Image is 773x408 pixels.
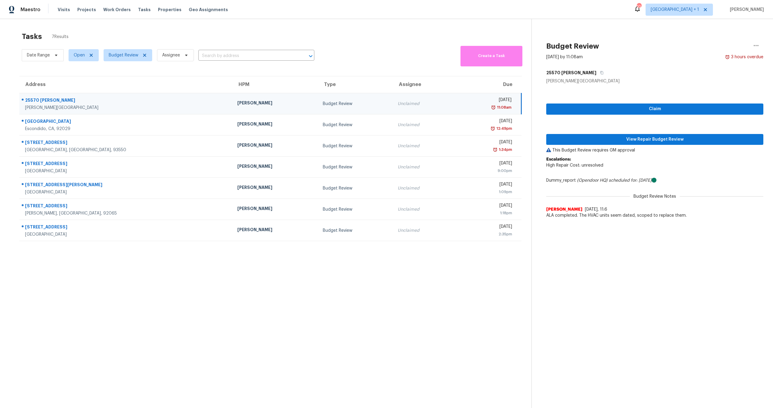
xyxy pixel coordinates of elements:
[546,70,596,76] h5: 25570 [PERSON_NAME]
[585,207,607,212] span: [DATE], 11:6
[493,147,498,153] img: Overdue Alarm Icon
[318,76,393,93] th: Type
[393,76,453,93] th: Assignee
[323,164,388,170] div: Budget Review
[158,7,181,13] span: Properties
[630,193,680,199] span: Budget Review Notes
[19,76,233,93] th: Address
[457,118,512,126] div: [DATE]
[546,163,603,167] span: High Repair Cost: unresolved
[198,51,297,61] input: Search by address
[498,147,512,153] div: 1:34pm
[109,52,138,58] span: Budget Review
[237,100,313,107] div: [PERSON_NAME]
[25,224,228,231] div: [STREET_ADDRESS]
[22,33,42,40] h2: Tasks
[25,210,228,216] div: [PERSON_NAME], [GEOGRAPHIC_DATA], 92065
[237,142,313,150] div: [PERSON_NAME]
[457,160,512,168] div: [DATE]
[551,105,759,113] span: Claim
[551,136,759,143] span: View Repair Budget Review
[546,147,763,153] p: This Budget Review requires GM approval
[323,228,388,234] div: Budget Review
[651,7,699,13] span: [GEOGRAPHIC_DATA] + 1
[27,52,50,58] span: Date Range
[460,46,522,66] button: Create a Task
[457,181,512,189] div: [DATE]
[237,163,313,171] div: [PERSON_NAME]
[730,54,763,60] div: 3 hours overdue
[25,147,228,153] div: [GEOGRAPHIC_DATA], [GEOGRAPHIC_DATA], 93550
[490,126,495,132] img: Overdue Alarm Icon
[495,126,512,132] div: 12:49pm
[323,143,388,149] div: Budget Review
[546,206,582,212] span: [PERSON_NAME]
[25,139,228,147] div: [STREET_ADDRESS]
[398,122,448,128] div: Unclaimed
[457,168,512,174] div: 9:00pm
[306,52,315,60] button: Open
[453,76,521,93] th: Due
[398,101,448,107] div: Unclaimed
[457,202,512,210] div: [DATE]
[189,7,228,13] span: Geo Assignments
[457,210,512,216] div: 1:18pm
[323,122,388,128] div: Budget Review
[457,189,512,195] div: 1:09pm
[74,52,85,58] span: Open
[237,206,313,213] div: [PERSON_NAME]
[25,168,228,174] div: [GEOGRAPHIC_DATA]
[546,104,763,115] button: Claim
[457,139,512,147] div: [DATE]
[546,78,763,84] div: [PERSON_NAME][GEOGRAPHIC_DATA]
[25,126,228,132] div: Escondido, CA, 92029
[25,161,228,168] div: [STREET_ADDRESS]
[323,101,388,107] div: Budget Review
[457,231,512,237] div: 2:35pm
[323,206,388,212] div: Budget Review
[596,67,605,78] button: Copy Address
[25,189,228,195] div: [GEOGRAPHIC_DATA]
[237,227,313,234] div: [PERSON_NAME]
[577,178,608,183] i: (Opendoor HQ)
[398,164,448,170] div: Unclaimed
[103,7,131,13] span: Work Orders
[398,228,448,234] div: Unclaimed
[237,184,313,192] div: [PERSON_NAME]
[323,185,388,191] div: Budget Review
[546,157,571,161] b: Escalations:
[637,4,641,10] div: 10
[25,118,228,126] div: [GEOGRAPHIC_DATA]
[52,34,69,40] span: 7 Results
[546,43,599,49] h2: Budget Review
[398,206,448,212] div: Unclaimed
[546,177,763,183] div: Dummy_report
[162,52,180,58] span: Assignee
[725,54,730,60] img: Overdue Alarm Icon
[25,203,228,210] div: [STREET_ADDRESS]
[491,104,496,110] img: Overdue Alarm Icon
[546,54,583,60] div: [DATE] by 11:08am
[546,134,763,145] button: View Repair Budget Review
[25,182,228,189] div: [STREET_ADDRESS][PERSON_NAME]
[58,7,70,13] span: Visits
[77,7,96,13] span: Projects
[609,178,652,183] i: scheduled for: [DATE]
[138,8,151,12] span: Tasks
[237,121,313,129] div: [PERSON_NAME]
[496,104,512,110] div: 11:08am
[727,7,764,13] span: [PERSON_NAME]
[398,185,448,191] div: Unclaimed
[21,7,40,13] span: Maestro
[25,97,228,105] div: 25570 [PERSON_NAME]
[25,105,228,111] div: [PERSON_NAME][GEOGRAPHIC_DATA]
[463,53,519,59] span: Create a Task
[25,231,228,237] div: [GEOGRAPHIC_DATA]
[546,212,763,218] span: ALA completed. The HVAC units seem dated, scoped to replace them.
[457,97,512,104] div: [DATE]
[457,224,512,231] div: [DATE]
[398,143,448,149] div: Unclaimed
[233,76,318,93] th: HPM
